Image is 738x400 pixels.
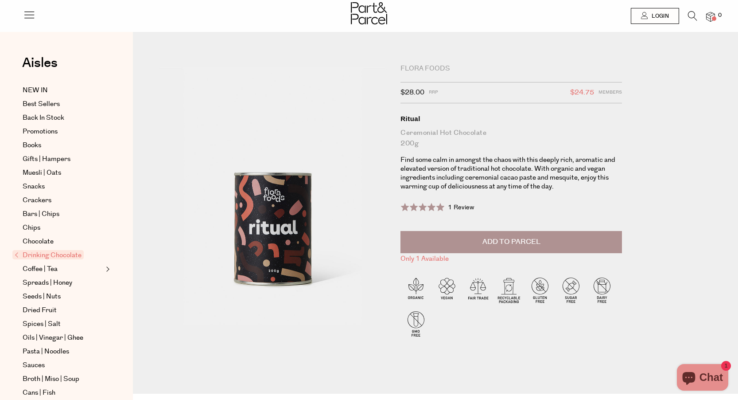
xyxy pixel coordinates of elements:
span: RRP [429,87,438,98]
span: Books [23,140,41,151]
span: 0 [716,12,724,20]
a: Spreads | Honey [23,278,103,288]
img: P_P-ICONS-Live_Bec_V11_Gluten_Free.svg [524,275,555,306]
div: Ritual [400,114,622,123]
span: Sauces [23,360,45,371]
a: Dried Fruit [23,305,103,316]
inbox-online-store-chat: Shopify online store chat [674,364,731,393]
a: Seeds | Nuts [23,291,103,302]
span: Back In Stock [23,113,64,123]
img: P_P-ICONS-Live_Bec_V11_Dairy_Free.svg [587,275,618,306]
span: Crackers [23,195,51,206]
a: Crackers [23,195,103,206]
a: Aisles [22,56,58,78]
p: Find some calm in amongst the chaos with this deeply rich, aromatic and elevated version of tradi... [400,156,622,191]
span: $24.75 [570,87,594,98]
span: Promotions [23,126,58,137]
a: Gifts | Hampers [23,154,103,165]
span: Gifts | Hampers [23,154,70,165]
span: Members [598,87,622,98]
a: Back In Stock [23,113,103,123]
span: Aisles [22,53,58,73]
a: Sauces [23,360,103,371]
span: Login [649,12,669,20]
img: P_P-ICONS-Live_Bec_V11_Fair_Trade.svg [462,275,493,306]
span: Best Sellers [23,99,60,110]
a: Snacks [23,181,103,192]
img: P_P-ICONS-Live_Bec_V11_Recyclable_Packaging.svg [493,275,524,306]
a: Books [23,140,103,151]
a: Drinking Chocolate [15,250,103,261]
img: Part&Parcel [351,2,387,24]
img: P_P-ICONS-Live_Bec_V11_GMO_Free.svg [400,308,431,339]
span: Spreads | Honey [23,278,72,288]
span: $28.00 [400,87,424,98]
span: 1 Review [448,203,474,212]
img: Ritual [159,67,387,337]
span: Oils | Vinegar | Ghee [23,333,83,343]
img: P_P-ICONS-Live_Bec_V11_Vegan.svg [431,275,462,306]
a: NEW IN [23,85,103,96]
div: Ceremonial Hot Chocolate 200g [400,128,622,149]
span: Broth | Miso | Soup [23,374,79,384]
span: Chips [23,223,40,233]
a: Chips [23,223,103,233]
img: P_P-ICONS-Live_Bec_V11_Organic.svg [400,275,431,306]
span: Coffee | Tea [23,264,58,275]
span: Add to Parcel [482,237,540,247]
span: NEW IN [23,85,48,96]
button: Add to Parcel [400,231,622,253]
a: Broth | Miso | Soup [23,374,103,384]
a: Login [631,8,679,24]
span: Drinking Chocolate [12,250,84,259]
span: Pasta | Noodles [23,346,69,357]
span: Dried Fruit [23,305,57,316]
a: Bars | Chips [23,209,103,220]
span: Bars | Chips [23,209,59,220]
span: Snacks [23,181,45,192]
img: P_P-ICONS-Live_Bec_V11_Sugar_Free.svg [555,275,587,306]
a: Cans | Fish [23,388,103,398]
a: Spices | Salt [23,319,103,329]
a: Muesli | Oats [23,168,103,178]
button: Expand/Collapse Coffee | Tea [104,264,110,275]
a: 0 [706,12,715,21]
span: Chocolate [23,236,54,247]
a: Promotions [23,126,103,137]
span: Cans | Fish [23,388,55,398]
a: Coffee | Tea [23,264,103,275]
a: Oils | Vinegar | Ghee [23,333,103,343]
a: Chocolate [23,236,103,247]
a: Pasta | Noodles [23,346,103,357]
span: Spices | Salt [23,319,61,329]
div: Flora Foods [400,64,622,73]
span: Muesli | Oats [23,168,61,178]
span: Seeds | Nuts [23,291,61,302]
a: Best Sellers [23,99,103,110]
